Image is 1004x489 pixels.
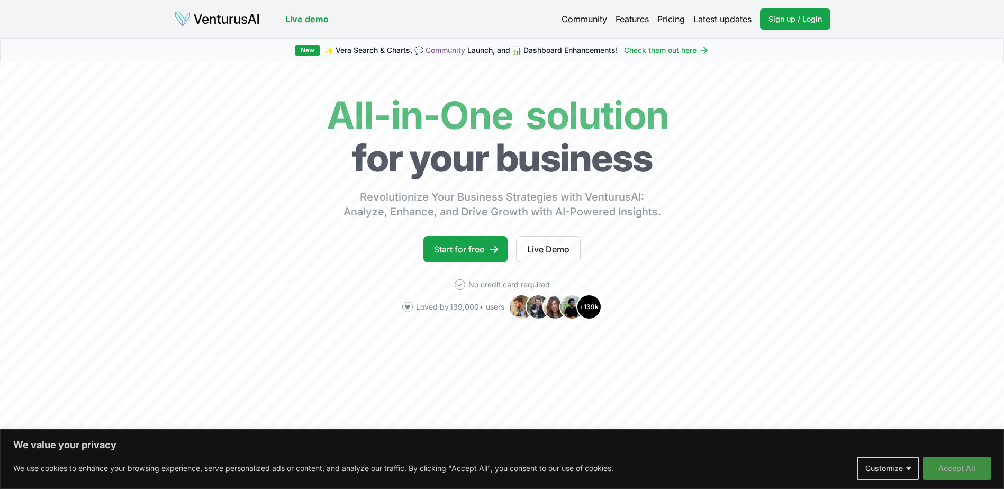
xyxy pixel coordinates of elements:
[295,45,320,56] div: New
[760,8,830,30] a: Sign up / Login
[423,236,508,262] a: Start for free
[657,13,685,25] a: Pricing
[324,45,618,56] span: ✨ Vera Search & Charts, 💬 Launch, and 📊 Dashboard Enhancements!
[624,45,709,56] a: Check them out here
[768,14,822,24] span: Sign up / Login
[616,13,649,25] a: Features
[426,46,465,55] a: Community
[562,13,607,25] a: Community
[516,236,581,262] a: Live Demo
[285,13,329,25] a: Live demo
[857,457,919,480] button: Customize
[693,13,752,25] a: Latest updates
[559,294,585,320] img: Avatar 4
[509,294,534,320] img: Avatar 1
[13,462,613,475] p: We use cookies to enhance your browsing experience, serve personalized ads or content, and analyz...
[526,294,551,320] img: Avatar 2
[923,457,991,480] button: Accept All
[174,11,260,28] img: logo
[542,294,568,320] img: Avatar 3
[13,439,991,451] p: We value your privacy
